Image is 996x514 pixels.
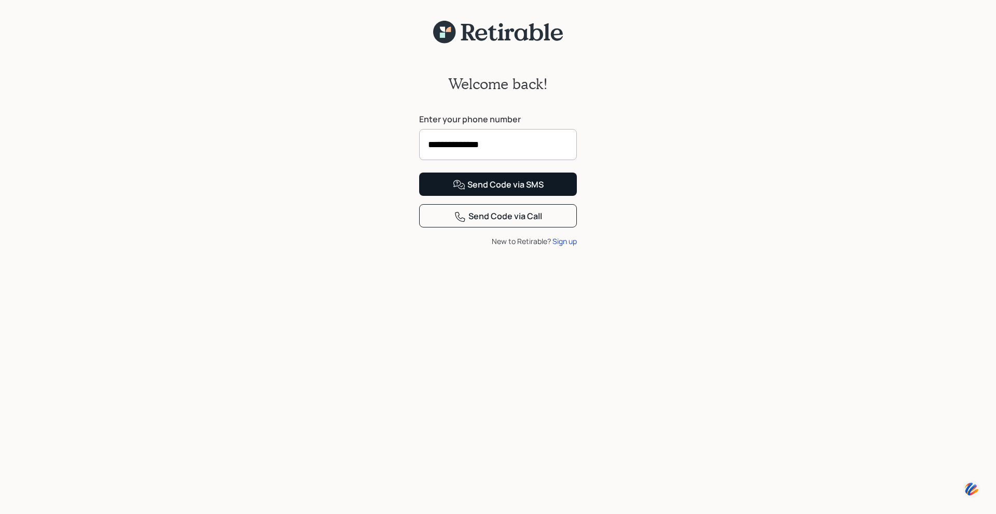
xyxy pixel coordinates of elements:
[552,236,577,247] div: Sign up
[419,204,577,227] button: Send Code via Call
[963,479,980,498] img: svg+xml;base64,PHN2ZyB3aWR0aD0iNDQiIGhlaWdodD0iNDQiIHZpZXdCb3g9IjAgMCA0NCA0NCIgZmlsbD0ibm9uZSIgeG...
[419,236,577,247] div: New to Retirable?
[419,113,577,125] label: Enter your phone number
[448,75,548,93] h2: Welcome back!
[419,173,577,196] button: Send Code via SMS
[454,210,542,223] div: Send Code via Call
[453,179,544,191] div: Send Code via SMS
